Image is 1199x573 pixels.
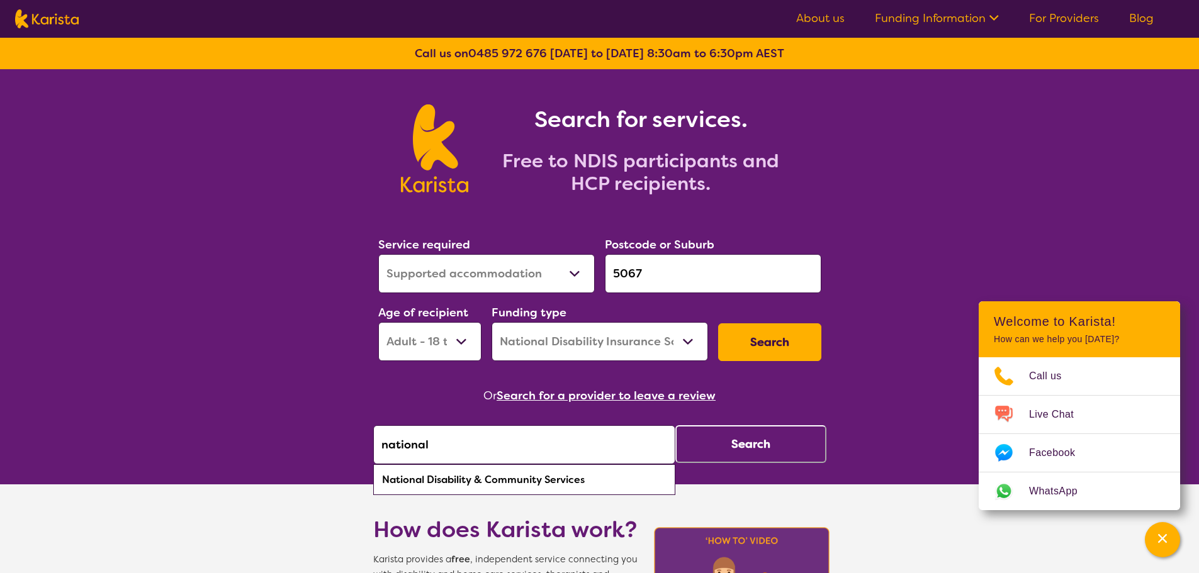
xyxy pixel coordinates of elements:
span: Or [483,386,497,405]
button: Search [718,323,821,361]
a: Web link opens in a new tab. [979,472,1180,510]
button: Search [675,425,826,463]
b: free [451,554,470,565]
a: For Providers [1029,11,1099,26]
a: Funding Information [875,11,999,26]
a: 0485 972 676 [468,46,547,61]
h2: Free to NDIS participants and HCP recipients. [483,150,798,195]
ul: Choose channel [979,357,1180,510]
span: Live Chat [1029,405,1089,424]
label: Age of recipient [378,305,468,320]
label: Funding type [492,305,566,320]
a: About us [796,11,845,26]
input: Type provider name here [373,425,675,464]
div: National Disability & Community Services [380,468,669,492]
h2: Welcome to Karista! [994,314,1165,329]
img: Karista logo [15,9,79,28]
input: Type [605,254,821,293]
span: Facebook [1029,443,1090,462]
h1: Search for services. [483,104,798,135]
label: Service required [378,237,470,252]
button: Search for a provider to leave a review [497,386,716,405]
img: Karista logo [401,104,468,192]
a: Blog [1129,11,1154,26]
b: Call us on [DATE] to [DATE] 8:30am to 6:30pm AEST [415,46,784,61]
label: Postcode or Suburb [605,237,714,252]
h1: How does Karista work? [373,515,638,545]
div: Channel Menu [979,301,1180,510]
span: Call us [1029,367,1077,386]
button: Channel Menu [1145,522,1180,557]
p: How can we help you [DATE]? [994,334,1165,345]
span: WhatsApp [1029,482,1093,501]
